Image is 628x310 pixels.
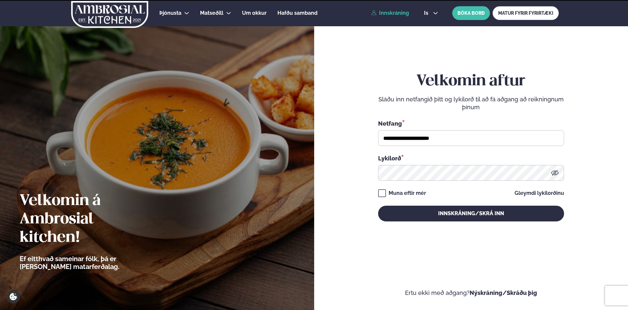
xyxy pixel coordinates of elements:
[71,1,149,28] img: logo
[20,192,156,247] h2: Velkomin á Ambrosial kitchen!
[277,9,317,17] a: Hafðu samband
[159,9,181,17] a: Þjónusta
[242,10,267,16] span: Um okkur
[378,119,564,128] div: Netfang
[7,290,20,303] a: Cookie settings
[277,10,317,16] span: Hafðu samband
[493,6,559,20] a: MATUR FYRIR FYRIRTÆKI
[242,9,267,17] a: Um okkur
[378,206,564,221] button: Innskráning/Skrá inn
[159,10,181,16] span: Þjónusta
[378,154,564,162] div: Lykilorð
[424,10,430,16] span: is
[515,191,564,196] a: Gleymdi lykilorðinu
[200,9,223,17] a: Matseðill
[200,10,223,16] span: Matseðill
[378,72,564,91] h2: Velkomin aftur
[20,255,156,271] p: Ef eitthvað sameinar fólk, þá er [PERSON_NAME] matarferðalag.
[470,289,537,296] a: Nýskráning/Skráðu þig
[371,10,409,16] a: Innskráning
[419,10,443,16] button: is
[334,289,609,297] p: Ertu ekki með aðgang?
[452,6,490,20] button: BÓKA BORÐ
[378,95,564,111] p: Sláðu inn netfangið þitt og lykilorð til að fá aðgang að reikningnum þínum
